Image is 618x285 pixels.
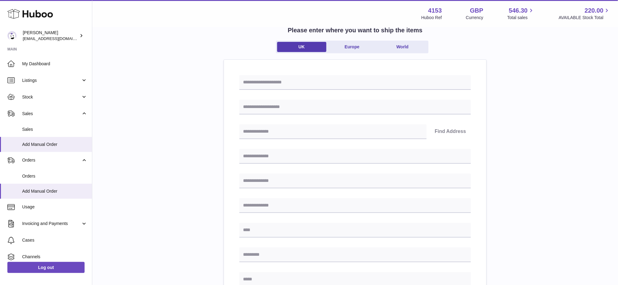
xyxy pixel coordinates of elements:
div: Huboo Ref [421,15,442,21]
img: internalAdmin-4153@internal.huboo.com [7,31,17,40]
span: Total sales [507,15,535,21]
span: Add Manual Order [22,188,87,194]
span: Stock [22,94,81,100]
span: 546.30 [509,6,528,15]
span: 220.00 [585,6,604,15]
span: Listings [22,78,81,83]
span: Invoicing and Payments [22,221,81,227]
span: Orders [22,173,87,179]
span: Sales [22,126,87,132]
strong: 4153 [428,6,442,15]
span: AVAILABLE Stock Total [559,15,611,21]
span: My Dashboard [22,61,87,67]
h2: Please enter where you want to ship the items [288,26,423,34]
div: Currency [466,15,484,21]
div: [PERSON_NAME] [23,30,78,42]
span: Sales [22,111,81,117]
strong: GBP [470,6,483,15]
a: Europe [328,42,377,52]
span: [EMAIL_ADDRESS][DOMAIN_NAME] [23,36,90,41]
a: 546.30 Total sales [507,6,535,21]
span: Add Manual Order [22,142,87,147]
span: Orders [22,157,81,163]
a: 220.00 AVAILABLE Stock Total [559,6,611,21]
span: Cases [22,237,87,243]
span: Channels [22,254,87,260]
span: Usage [22,204,87,210]
a: Log out [7,262,85,273]
a: World [378,42,427,52]
a: UK [277,42,326,52]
